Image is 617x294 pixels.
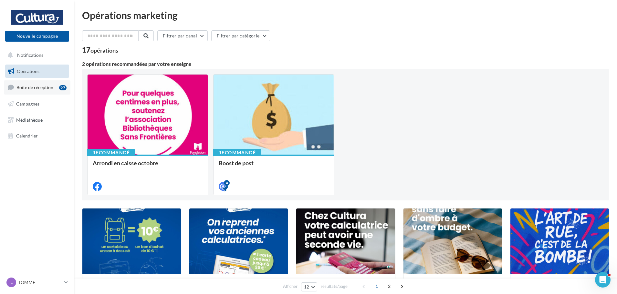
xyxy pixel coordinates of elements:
[5,276,69,289] a: L LOMME
[4,113,70,127] a: Médiathèque
[219,160,329,173] div: Boost de post
[595,272,611,288] iframe: Intercom live chat
[93,160,203,173] div: Arrondi en caisse octobre
[10,279,13,286] span: L
[211,30,270,41] button: Filtrer par catégorie
[16,85,53,90] span: Boîte de réception
[4,65,70,78] a: Opérations
[82,61,609,66] div: 2 opérations recommandées par votre enseigne
[87,149,135,156] div: Recommandé
[304,284,309,289] span: 12
[371,281,382,291] span: 1
[4,80,70,94] a: Boîte de réception97
[82,10,609,20] div: Opérations marketing
[321,283,348,289] span: résultats/page
[384,281,394,291] span: 2
[5,31,69,42] button: Nouvelle campagne
[17,68,39,74] span: Opérations
[17,52,43,58] span: Notifications
[4,97,70,111] a: Campagnes
[16,133,38,138] span: Calendrier
[90,47,118,53] div: opérations
[16,101,39,106] span: Campagnes
[283,283,298,289] span: Afficher
[301,282,318,291] button: 12
[4,48,68,62] button: Notifications
[157,30,208,41] button: Filtrer par canal
[224,180,230,186] div: 4
[213,149,261,156] div: Recommandé
[16,117,43,122] span: Médiathèque
[82,46,118,54] div: 17
[19,279,62,286] p: LOMME
[59,85,67,90] div: 97
[4,129,70,143] a: Calendrier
